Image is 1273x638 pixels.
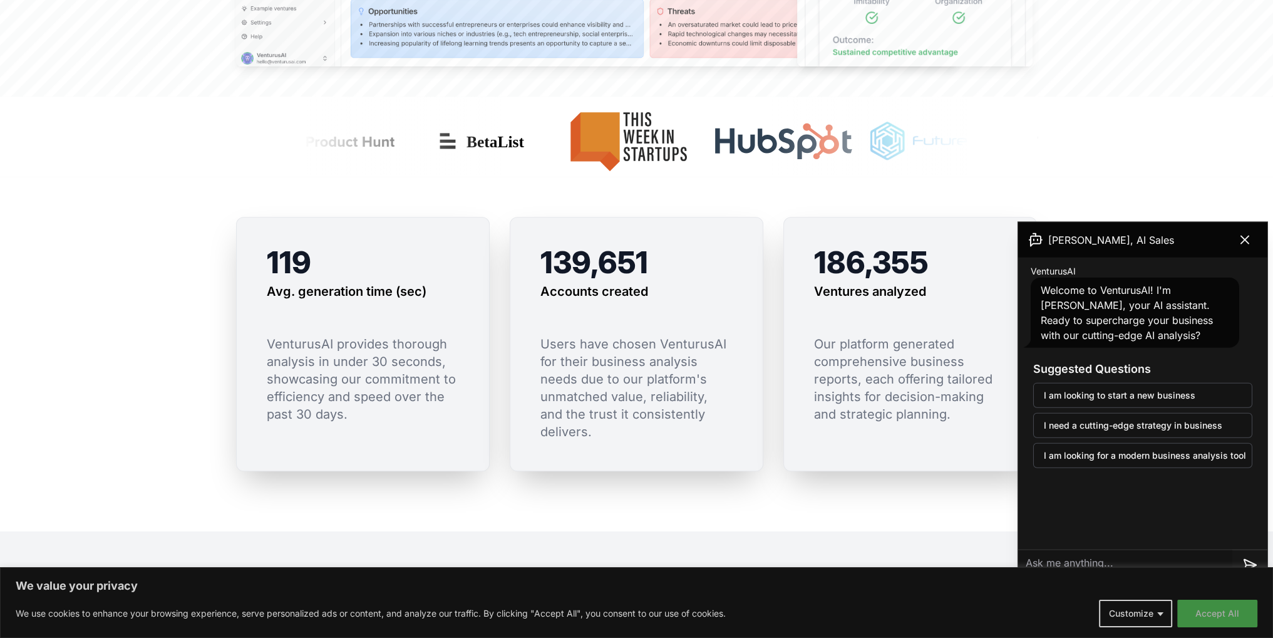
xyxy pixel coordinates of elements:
img: This Week in Startups [551,102,704,182]
img: Hubspot [714,123,851,160]
button: Accept All [1177,600,1257,627]
h3: Accounts created [540,283,648,300]
span: Welcome to VenturusAI! I'm [PERSON_NAME], your AI assistant. Ready to supercharge your business w... [1041,284,1213,342]
span: 186,355 [814,244,929,281]
h3: Ventures analyzed [814,283,926,300]
p: Users have chosen VenturusAI for their business analysis needs due to our platform's unmatched va... [540,335,733,441]
h3: Avg. generation time (sec) [267,283,426,300]
p: We use cookies to enhance your browsing experience, serve personalized ads or content, and analyz... [16,606,726,621]
img: Betalist [428,123,541,160]
p: VenturusAI provides thorough analysis in under 30 seconds, showcasing our commitment to efficienc... [267,335,459,423]
h3: Suggested Questions [1033,360,1252,378]
span: 139,651 [540,244,648,281]
img: Futuretools [861,102,1021,182]
button: Customize [1099,600,1172,627]
span: 119 [267,244,311,281]
img: Product Hunt [240,102,418,182]
span: [PERSON_NAME], AI Sales [1048,233,1174,248]
span: VenturusAI [1031,265,1076,278]
button: I need a cutting-edge strategy in business [1033,413,1252,438]
button: I am looking for a modern business analysis tool [1033,443,1252,468]
p: We value your privacy [16,578,1257,594]
button: I am looking to start a new business [1033,383,1252,408]
img: There's an AI for that [1031,102,1192,182]
p: Our platform generated comprehensive business reports, each offering tailored insights for decisi... [814,335,1006,423]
